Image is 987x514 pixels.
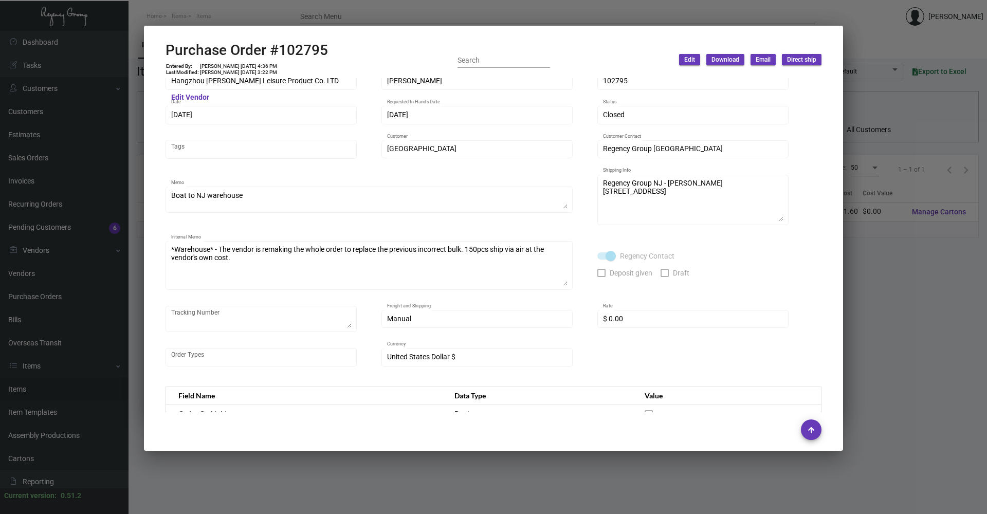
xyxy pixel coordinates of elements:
[199,63,278,69] td: [PERSON_NAME] [DATE] 4:36 PM
[166,69,199,76] td: Last Modified:
[634,387,821,405] th: Value
[787,56,816,64] span: Direct ship
[61,490,81,501] div: 0.51.2
[166,63,199,69] td: Entered By:
[610,267,652,279] span: Deposit given
[603,111,625,119] span: Closed
[199,69,278,76] td: [PERSON_NAME] [DATE] 3:22 PM
[4,490,57,501] div: Current version:
[166,42,328,59] h2: Purchase Order #102795
[756,56,771,64] span: Email
[751,54,776,65] button: Email
[673,267,689,279] span: Draft
[620,250,674,262] span: Regency Contact
[679,54,700,65] button: Edit
[178,409,227,418] span: Order On Hold
[782,54,821,65] button: Direct ship
[166,387,445,405] th: Field Name
[387,315,411,323] span: Manual
[444,387,634,405] th: Data Type
[706,54,744,65] button: Download
[711,56,739,64] span: Download
[684,56,695,64] span: Edit
[454,409,481,418] span: Boolean
[171,94,209,102] mat-hint: Edit Vendor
